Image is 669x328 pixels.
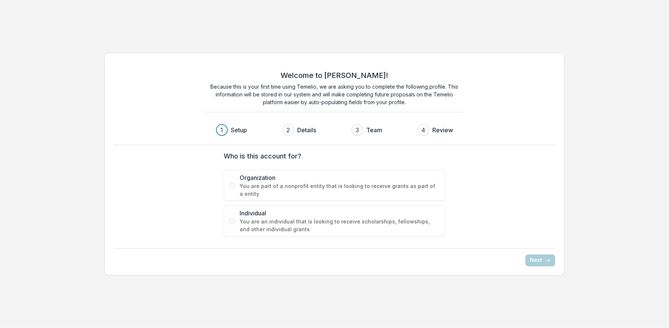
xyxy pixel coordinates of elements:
button: Next [525,254,555,266]
span: You are an individual that is looking to receive scholarships, fellowships, and other individual ... [240,218,440,233]
label: Who is this account for? [224,151,441,161]
h3: Setup [231,126,247,134]
h3: Details [297,126,316,134]
div: Progress [216,124,453,136]
div: 2 [287,126,290,134]
p: Because this is your first time using Temelio, we are asking you to complete the following profil... [205,83,464,106]
h2: Welcome to [PERSON_NAME]! [281,71,388,80]
div: 1 [221,126,223,134]
div: 4 [422,126,426,134]
span: Individual [240,209,440,218]
span: You are part of a nonprofit entity that is looking to receive grants as part of a entity [240,182,440,198]
h3: Team [366,126,382,134]
h3: Review [432,126,453,134]
div: 3 [356,126,359,134]
span: Organization [240,173,440,182]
